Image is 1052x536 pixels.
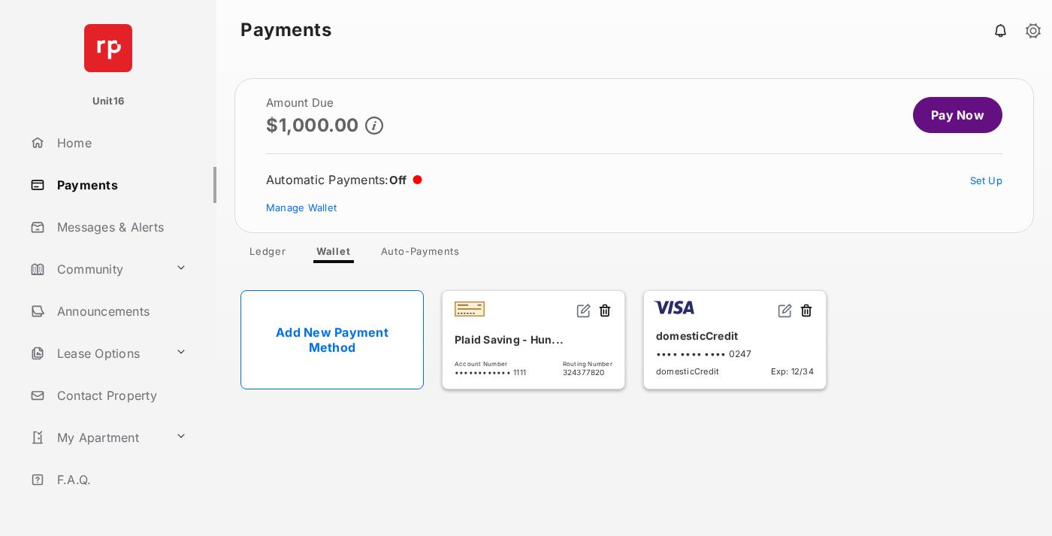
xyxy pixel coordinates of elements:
[266,115,359,135] p: $1,000.00
[455,360,526,368] span: Account Number
[266,172,422,187] div: Automatic Payments :
[771,366,814,377] span: Exp: 12/34
[656,366,719,377] span: domesticCredit
[656,348,814,359] div: •••• •••• •••• 0247
[304,245,363,263] a: Wallet
[84,24,132,72] img: svg+xml;base64,PHN2ZyB4bWxucz0iaHR0cDovL3d3dy53My5vcmcvMjAwMC9zdmciIHdpZHRoPSI2NCIgaGVpZ2h0PSI2NC...
[240,21,331,39] strong: Payments
[369,245,472,263] a: Auto-Payments
[24,419,169,456] a: My Apartment
[24,293,216,329] a: Announcements
[389,173,407,187] span: Off
[970,174,1003,186] a: Set Up
[266,97,383,109] h2: Amount Due
[24,167,216,203] a: Payments
[266,201,337,213] a: Manage Wallet
[563,360,612,368] span: Routing Number
[563,368,612,377] span: 324377820
[455,327,612,352] div: Plaid Saving - Hun...
[240,290,424,389] a: Add New Payment Method
[24,251,169,287] a: Community
[24,462,216,498] a: F.A.Q.
[24,125,216,161] a: Home
[455,368,526,377] span: •••••••••••• 1111
[24,335,169,371] a: Lease Options
[576,303,591,318] img: svg+xml;base64,PHN2ZyB2aWV3Qm94PSIwIDAgMjQgMjQiIHdpZHRoPSIxNiIgaGVpZ2h0PSIxNiIgZmlsbD0ibm9uZSIgeG...
[24,209,216,245] a: Messages & Alerts
[92,94,125,109] p: Unit16
[778,303,793,318] img: svg+xml;base64,PHN2ZyB2aWV3Qm94PSIwIDAgMjQgMjQiIHdpZHRoPSIxNiIgaGVpZ2h0PSIxNiIgZmlsbD0ibm9uZSIgeG...
[237,245,298,263] a: Ledger
[656,323,814,348] div: domesticCredit
[24,377,216,413] a: Contact Property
